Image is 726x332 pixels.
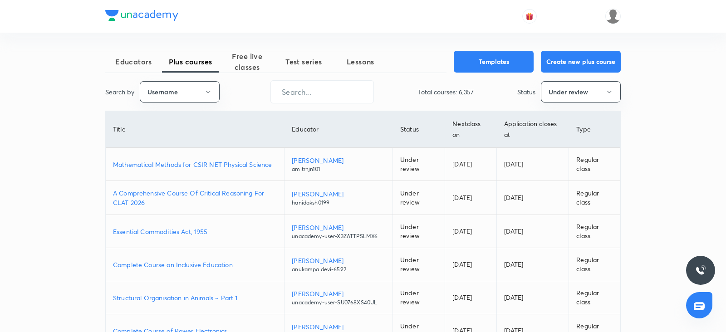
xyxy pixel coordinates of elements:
button: Templates [454,51,534,73]
button: Username [140,81,220,103]
a: Complete Course on Inclusive Education [113,260,277,269]
a: [PERSON_NAME]unacademy-user-X3ZATTPSLMX6 [292,223,385,240]
td: Regular class [569,148,620,181]
td: Regular class [569,215,620,248]
p: Search by [105,87,134,97]
a: Company Logo [105,10,178,23]
p: anukampa.devi-6592 [292,265,385,273]
th: Next class on [445,111,496,148]
td: [DATE] [496,248,569,281]
p: [PERSON_NAME] [292,322,385,332]
td: [DATE] [445,181,496,215]
button: Create new plus course [541,51,621,73]
input: Search... [271,80,373,103]
p: [PERSON_NAME] [292,256,385,265]
td: Regular class [569,181,620,215]
th: Educator [285,111,393,148]
button: avatar [522,9,537,24]
td: Under review [392,215,445,248]
td: [DATE] [496,181,569,215]
p: unacademy-user-X3ZATTPSLMX6 [292,232,385,240]
td: [DATE] [496,215,569,248]
p: amitrnjn101 [292,165,385,173]
img: Aarati parsewar [605,9,621,24]
span: Educators [105,56,162,67]
th: Application closes at [496,111,569,148]
button: Under review [541,81,621,103]
span: Test series [275,56,332,67]
img: Company Logo [105,10,178,21]
p: hanidaksh0199 [292,199,385,207]
td: Under review [392,248,445,281]
p: [PERSON_NAME] [292,156,385,165]
td: [DATE] [445,248,496,281]
th: Title [106,111,285,148]
th: Status [392,111,445,148]
span: Free live classes [219,51,275,73]
td: [DATE] [496,148,569,181]
img: ttu [695,265,706,276]
td: Regular class [569,248,620,281]
a: [PERSON_NAME]anukampa.devi-6592 [292,256,385,273]
img: avatar [525,12,534,20]
td: Under review [392,181,445,215]
td: [DATE] [445,148,496,181]
p: Total courses: 6,357 [418,87,474,97]
p: Status [517,87,535,97]
a: [PERSON_NAME]amitrnjn101 [292,156,385,173]
td: Under review [392,148,445,181]
td: [DATE] [445,281,496,314]
a: Structural Organisation in Animals ~ Part 1 [113,293,277,303]
td: [DATE] [496,281,569,314]
p: [PERSON_NAME] [292,223,385,232]
a: A Comprehensive Course Of Critical Reasoning For CLAT 2026 [113,188,277,207]
td: [DATE] [445,215,496,248]
td: Regular class [569,281,620,314]
a: Essential Commodities Act, 1955 [113,227,277,236]
a: Mathematical Methods for CSIR NET Physical Science [113,160,277,169]
a: [PERSON_NAME]unacademy-user-SU0768XS40UL [292,289,385,307]
td: Under review [392,281,445,314]
p: unacademy-user-SU0768XS40UL [292,298,385,307]
span: Lessons [332,56,389,67]
p: [PERSON_NAME] [292,289,385,298]
span: Plus courses [162,56,219,67]
th: Type [569,111,620,148]
p: [PERSON_NAME] [292,189,385,199]
a: [PERSON_NAME]hanidaksh0199 [292,189,385,207]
